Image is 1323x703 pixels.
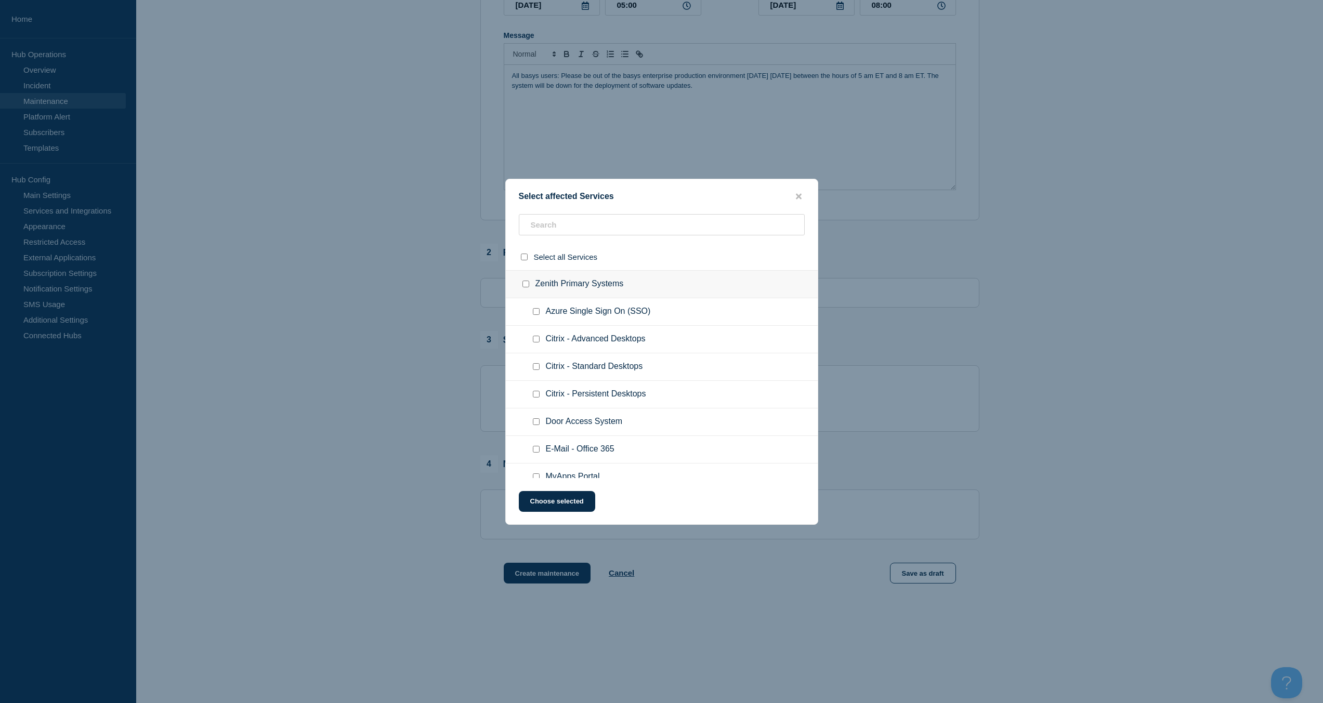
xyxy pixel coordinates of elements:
[534,253,598,261] span: Select all Services
[533,473,540,480] input: MyApps Portal checkbox
[533,446,540,453] input: E-Mail - Office 365 checkbox
[546,472,600,482] span: MyApps Portal
[793,192,805,202] button: close button
[506,270,818,298] div: Zenith Primary Systems
[521,254,528,260] input: select all checkbox
[522,281,529,287] input: Zenith Primary Systems checkbox
[546,417,623,427] span: Door Access System
[533,418,540,425] input: Door Access System checkbox
[546,389,646,400] span: Citrix - Persistent Desktops
[546,444,614,455] span: E-Mail - Office 365
[533,391,540,397] input: Citrix - Persistent Desktops checkbox
[546,334,646,344] span: Citrix - Advanced Desktops
[533,336,540,342] input: Citrix - Advanced Desktops checkbox
[546,362,643,372] span: Citrix - Standard Desktops
[546,307,651,317] span: Azure Single Sign On (SSO)
[533,308,540,315] input: Azure Single Sign On (SSO) checkbox
[519,491,595,512] button: Choose selected
[506,192,818,202] div: Select affected Services
[519,214,805,235] input: Search
[533,363,540,370] input: Citrix - Standard Desktops checkbox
